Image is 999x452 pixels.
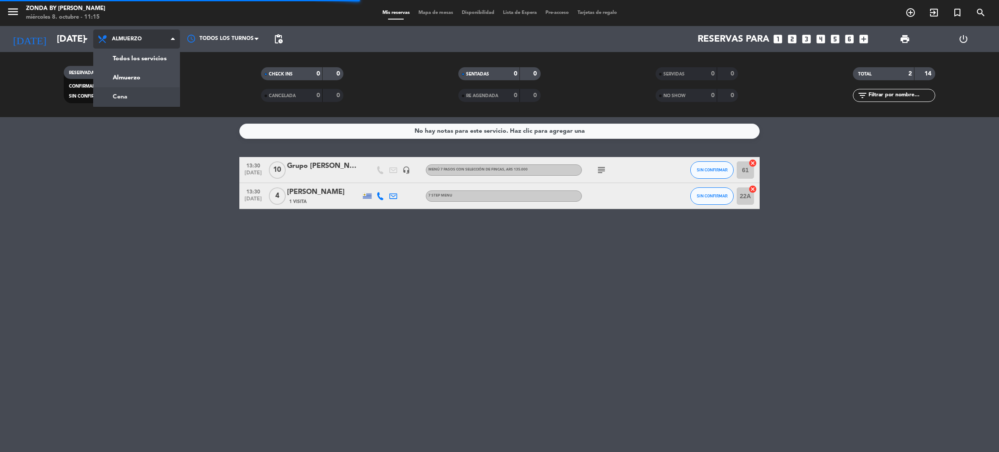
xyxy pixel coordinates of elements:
[269,187,286,205] span: 4
[772,33,784,45] i: looks_one
[242,170,264,180] span: [DATE]
[857,90,868,101] i: filter_list
[402,166,410,174] i: headset_mic
[900,34,910,44] span: print
[976,7,986,18] i: search
[952,7,963,18] i: turned_in_not
[731,92,736,98] strong: 0
[596,165,607,175] i: subject
[829,33,841,45] i: looks_5
[112,36,142,42] span: Almuerzo
[514,71,517,77] strong: 0
[287,160,361,172] div: Grupo [PERSON_NAME]- Agencia DR WINES SAS
[7,5,20,18] i: menu
[815,33,826,45] i: looks_4
[336,92,342,98] strong: 0
[336,71,342,77] strong: 0
[748,159,757,167] i: cancel
[69,84,99,88] span: CONFIRMADA
[378,10,414,15] span: Mis reservas
[457,10,499,15] span: Disponibilidad
[428,168,528,171] span: Menú 7 pasos con selección de Fincas
[858,33,869,45] i: add_box
[273,34,284,44] span: pending_actions
[94,68,180,87] a: Almuerzo
[414,10,457,15] span: Mapa de mesas
[287,187,361,198] div: [PERSON_NAME]
[958,34,969,44] i: power_settings_new
[698,34,769,45] span: Reservas para
[868,91,935,100] input: Filtrar por nombre...
[533,71,539,77] strong: 0
[26,13,105,22] div: miércoles 8. octubre - 11:15
[905,7,916,18] i: add_circle_outline
[428,194,452,197] span: 7 step menu
[663,94,686,98] span: NO SHOW
[94,87,180,106] a: Cena
[787,33,798,45] i: looks_two
[269,72,293,76] span: CHECK INS
[934,26,992,52] div: LOG OUT
[466,72,489,76] span: SENTADAS
[514,92,517,98] strong: 0
[711,71,715,77] strong: 0
[81,34,91,44] i: arrow_drop_down
[7,5,20,21] button: menu
[908,71,912,77] strong: 2
[697,193,728,198] span: SIN CONFIRMAR
[317,71,320,77] strong: 0
[731,71,736,77] strong: 0
[690,161,734,179] button: SIN CONFIRMAR
[7,29,52,49] i: [DATE]
[26,4,105,13] div: Zonda by [PERSON_NAME]
[858,72,872,76] span: TOTAL
[289,198,307,205] span: 1 Visita
[242,196,264,206] span: [DATE]
[69,71,97,75] span: RESERVADAS
[466,94,498,98] span: RE AGENDADA
[573,10,621,15] span: Tarjetas de regalo
[415,126,585,136] div: No hay notas para este servicio. Haz clic para agregar una
[533,92,539,98] strong: 0
[748,185,757,193] i: cancel
[317,92,320,98] strong: 0
[94,49,180,68] a: Todos los servicios
[504,168,528,171] span: , ARS 135.000
[929,7,939,18] i: exit_to_app
[242,186,264,196] span: 13:30
[499,10,541,15] span: Lista de Espera
[924,71,933,77] strong: 14
[801,33,812,45] i: looks_3
[690,187,734,205] button: SIN CONFIRMAR
[844,33,855,45] i: looks_6
[269,94,296,98] span: CANCELADA
[697,167,728,172] span: SIN CONFIRMAR
[269,161,286,179] span: 10
[69,94,104,98] span: SIN CONFIRMAR
[242,160,264,170] span: 13:30
[541,10,573,15] span: Pre-acceso
[663,72,685,76] span: SERVIDAS
[711,92,715,98] strong: 0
